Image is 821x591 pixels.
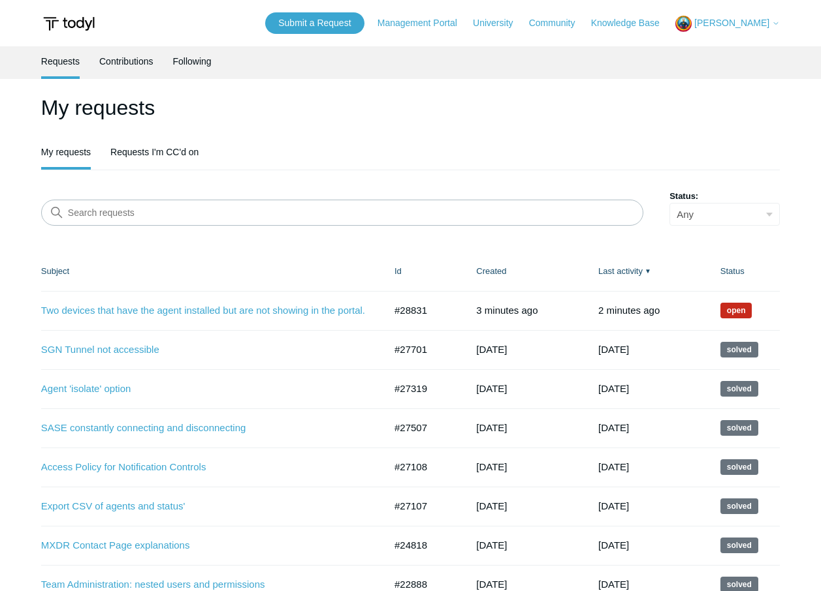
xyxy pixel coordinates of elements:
a: Agent 'isolate' option [41,382,365,397]
a: SGN Tunnel not accessible [41,342,365,357]
label: Status: [669,190,780,203]
td: #28831 [381,291,463,330]
span: [PERSON_NAME] [694,18,769,28]
a: My requests [41,137,91,167]
time: 09/08/2025, 18:02 [598,383,629,394]
time: 02/10/2025, 11:06 [476,579,507,590]
time: 08/07/2025, 09:35 [476,461,507,472]
td: #27108 [381,447,463,487]
time: 09/08/2025, 17:03 [598,422,629,433]
span: This request has been solved [720,498,758,514]
span: This request has been solved [720,342,758,357]
time: 10/09/2025, 17:06 [598,305,660,316]
td: #27319 [381,369,463,408]
a: Contributions [99,46,153,76]
span: This request has been solved [720,459,758,475]
time: 06/19/2025, 13:02 [598,539,629,551]
th: Subject [41,252,381,291]
a: Following [173,46,212,76]
time: 08/27/2025, 14:02 [598,461,629,472]
input: Search requests [41,200,643,226]
button: [PERSON_NAME] [675,16,780,32]
a: MXDR Contact Page explanations [41,538,365,553]
a: Last activity▼ [598,266,643,276]
span: This request has been solved [720,381,758,397]
time: 08/27/2025, 12:02 [598,500,629,511]
td: #27507 [381,408,463,447]
a: SASE constantly connecting and disconnecting [41,421,365,436]
th: Status [707,252,780,291]
time: 03/04/2025, 11:02 [598,579,629,590]
th: Id [381,252,463,291]
time: 10/09/2025, 17:05 [476,305,538,316]
a: Community [529,16,588,30]
time: 08/26/2025, 16:40 [476,344,507,355]
td: #27107 [381,487,463,526]
span: ▼ [645,266,651,276]
a: Export CSV of agents and status' [41,499,365,514]
td: #24818 [381,526,463,565]
a: Requests [41,46,80,76]
a: University [473,16,526,30]
h1: My requests [41,92,780,123]
time: 05/12/2025, 09:21 [476,539,507,551]
span: We are working on a response for you [720,303,752,318]
time: 09/24/2025, 12:02 [598,344,629,355]
a: Submit a Request [265,12,364,34]
img: Todyl Support Center Help Center home page [41,12,97,36]
span: This request has been solved [720,420,758,436]
a: Requests I'm CC'd on [110,137,199,167]
a: Access Policy for Notification Controls [41,460,365,475]
a: Management Portal [378,16,470,30]
time: 08/11/2025, 16:40 [476,383,507,394]
a: Created [476,266,506,276]
time: 08/18/2025, 12:40 [476,422,507,433]
span: This request has been solved [720,538,758,553]
a: Two devices that have the agent installed but are not showing in the portal. [41,303,365,318]
td: #27701 [381,330,463,369]
time: 08/07/2025, 09:17 [476,500,507,511]
a: Knowledge Base [591,16,673,30]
